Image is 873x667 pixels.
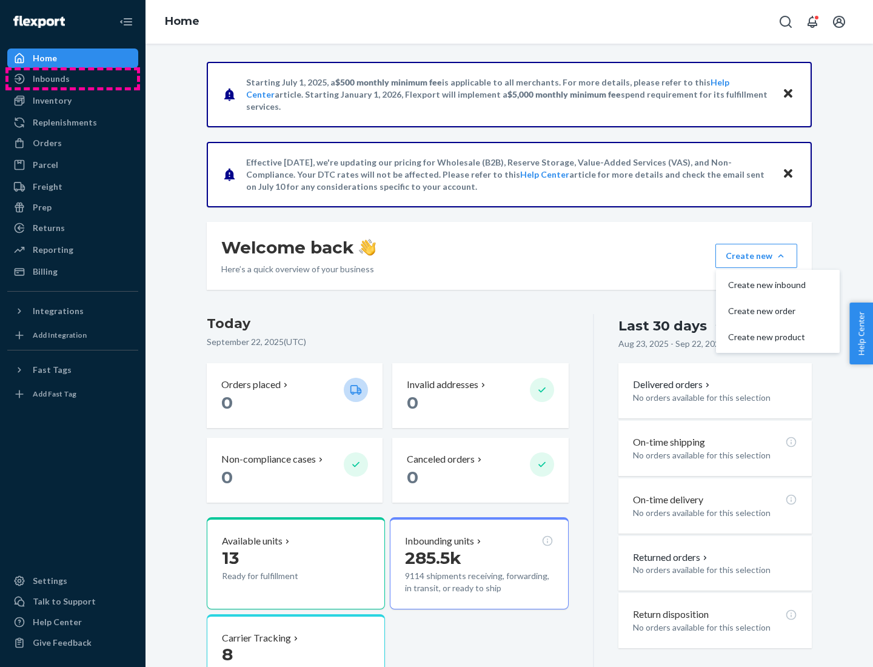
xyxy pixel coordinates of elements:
[507,89,621,99] span: $5,000 monthly minimum fee
[155,4,209,39] ol: breadcrumbs
[633,378,712,392] button: Delivered orders
[33,364,72,376] div: Fast Tags
[359,239,376,256] img: hand-wave emoji
[7,240,138,260] a: Reporting
[392,438,568,503] button: Canceled orders 0
[114,10,138,34] button: Close Navigation
[7,360,138,380] button: Fast Tags
[633,507,797,519] p: No orders available for this selection
[207,336,569,348] p: September 22, 2025 ( UTC )
[33,305,84,317] div: Integrations
[33,222,65,234] div: Returns
[407,378,478,392] p: Invalid addresses
[618,338,747,350] p: Aug 23, 2025 - Sep 22, 2025 ( UTC )
[780,85,796,103] button: Close
[222,644,233,665] span: 8
[520,169,569,179] a: Help Center
[33,116,97,129] div: Replenishments
[33,159,58,171] div: Parcel
[7,326,138,345] a: Add Integration
[407,467,418,488] span: 0
[774,10,798,34] button: Open Search Box
[715,244,797,268] button: Create newCreate new inboundCreate new orderCreate new product
[7,69,138,89] a: Inbounds
[33,637,92,649] div: Give Feedback
[633,622,797,634] p: No orders available for this selection
[780,166,796,183] button: Close
[221,236,376,258] h1: Welcome back
[7,91,138,110] a: Inventory
[207,438,383,503] button: Non-compliance cases 0
[33,137,62,149] div: Orders
[221,392,233,413] span: 0
[849,303,873,364] button: Help Center
[246,156,771,193] p: Effective [DATE], we're updating our pricing for Wholesale (B2B), Reserve Storage, Value-Added Se...
[405,534,474,548] p: Inbounding units
[407,452,475,466] p: Canceled orders
[7,384,138,404] a: Add Fast Tag
[633,493,703,507] p: On-time delivery
[7,571,138,591] a: Settings
[222,631,291,645] p: Carrier Tracking
[7,218,138,238] a: Returns
[165,15,199,28] a: Home
[221,263,376,275] p: Here’s a quick overview of your business
[221,378,281,392] p: Orders placed
[633,392,797,404] p: No orders available for this selection
[392,363,568,428] button: Invalid addresses 0
[33,266,58,278] div: Billing
[7,262,138,281] a: Billing
[633,551,710,565] button: Returned orders
[7,633,138,652] button: Give Feedback
[390,517,568,609] button: Inbounding units285.5k9114 shipments receiving, forwarding, in transit, or ready to ship
[728,307,806,315] span: Create new order
[618,317,707,335] div: Last 30 days
[207,517,385,609] button: Available units13Ready for fulfillment
[33,52,57,64] div: Home
[33,575,67,587] div: Settings
[33,330,87,340] div: Add Integration
[7,198,138,217] a: Prep
[13,16,65,28] img: Flexport logo
[633,435,705,449] p: On-time shipping
[222,548,239,568] span: 13
[221,452,316,466] p: Non-compliance cases
[7,301,138,321] button: Integrations
[33,595,96,608] div: Talk to Support
[246,76,771,113] p: Starting July 1, 2025, a is applicable to all merchants. For more details, please refer to this a...
[633,449,797,461] p: No orders available for this selection
[33,616,82,628] div: Help Center
[633,564,797,576] p: No orders available for this selection
[221,467,233,488] span: 0
[7,49,138,68] a: Home
[827,10,851,34] button: Open account menu
[7,612,138,632] a: Help Center
[335,77,442,87] span: $500 monthly minimum fee
[407,392,418,413] span: 0
[718,324,837,350] button: Create new product
[222,534,283,548] p: Available units
[800,10,824,34] button: Open notifications
[207,363,383,428] button: Orders placed 0
[405,570,553,594] p: 9114 shipments receiving, forwarding, in transit, or ready to ship
[7,133,138,153] a: Orders
[633,608,709,622] p: Return disposition
[33,73,70,85] div: Inbounds
[33,181,62,193] div: Freight
[7,177,138,196] a: Freight
[7,113,138,132] a: Replenishments
[718,298,837,324] button: Create new order
[718,272,837,298] button: Create new inbound
[207,314,569,333] h3: Today
[33,389,76,399] div: Add Fast Tag
[7,592,138,611] a: Talk to Support
[728,281,806,289] span: Create new inbound
[728,333,806,341] span: Create new product
[33,244,73,256] div: Reporting
[33,95,72,107] div: Inventory
[222,570,334,582] p: Ready for fulfillment
[33,201,52,213] div: Prep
